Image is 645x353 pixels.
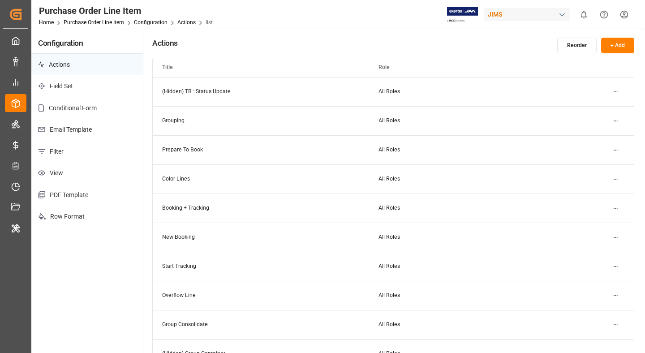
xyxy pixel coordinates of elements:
[153,58,369,77] th: Title
[601,38,634,53] button: + Add
[378,205,400,211] span: All Roles
[153,164,369,194] td: Color Lines
[484,8,570,21] div: JIMS
[31,97,143,119] p: Conditional Form
[594,4,614,25] button: Help Center
[484,6,574,23] button: JIMS
[378,176,400,182] span: All Roles
[369,58,585,77] th: Role
[153,252,369,281] td: Start Tracking
[378,117,400,124] span: All Roles
[153,77,369,106] td: (Hidden) TR : Status Update
[152,38,178,49] h4: Actions
[153,135,369,164] td: Prepare To Book
[153,106,369,135] td: Grouping
[378,321,400,327] span: All Roles
[153,310,369,339] td: Group Consolidate
[153,281,369,310] td: Overflow Line
[31,184,143,206] p: PDF Template
[574,4,594,25] button: show 0 new notifications
[39,4,213,17] div: Purchase Order Line Item
[39,19,54,26] a: Home
[31,29,143,54] h4: Configuration
[557,38,597,53] button: Reorder
[378,146,400,153] span: All Roles
[134,19,168,26] a: Configuration
[64,19,124,26] a: Purchase Order Line Item
[153,223,369,252] td: New Booking
[31,54,143,76] p: Actions
[31,162,143,184] p: View
[378,88,400,95] span: All Roles
[153,194,369,223] td: Booking + Tracking
[31,119,143,141] p: Email Template
[378,292,400,298] span: All Roles
[378,234,400,240] span: All Roles
[177,19,196,26] a: Actions
[31,141,143,163] p: Filter
[31,75,143,97] p: Field Set
[378,263,400,269] span: All Roles
[447,7,478,22] img: Exertis%20JAM%20-%20Email%20Logo.jpg_1722504956.jpg
[31,206,143,228] p: Row Format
